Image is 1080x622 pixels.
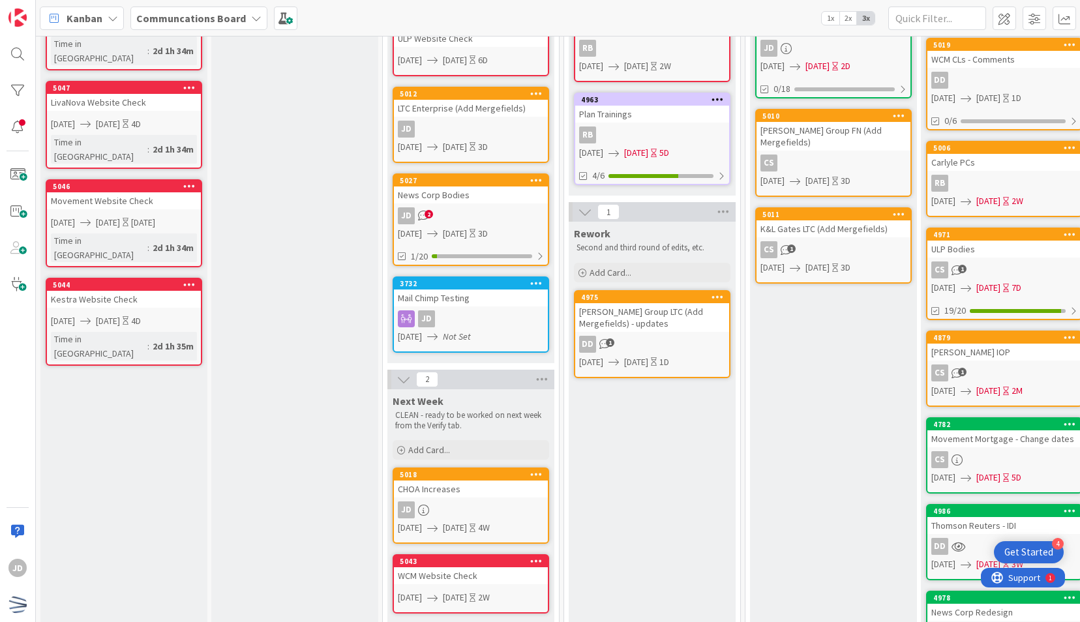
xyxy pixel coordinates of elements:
span: [DATE] [976,194,1000,208]
span: 19/20 [944,304,966,318]
span: 2 [425,210,433,218]
p: CLEAN - ready to be worked on next week from the Verify tab. [395,410,547,432]
div: CS [760,155,777,171]
span: Rework [574,227,610,240]
div: RB [575,40,729,57]
div: 5044Kestra Website Check [47,279,201,308]
div: 2W [1012,194,1023,208]
div: ULP Website Check [394,30,548,47]
div: 4963 [575,94,729,106]
div: CS [757,155,910,171]
div: 5018 [394,469,548,481]
span: [DATE] [805,261,830,274]
span: [DATE] [398,330,422,344]
div: 5043 [394,555,548,567]
span: [DATE] [976,281,1000,295]
span: 0/6 [944,114,957,128]
div: 5010 [757,110,910,122]
span: Support [27,2,59,18]
a: 5010[PERSON_NAME] Group FN (Add Mergefields)CS[DATE][DATE]3D [755,109,912,197]
span: : [147,142,149,156]
div: Time in [GEOGRAPHIC_DATA] [51,135,147,164]
span: [DATE] [624,59,648,73]
span: [DATE] [443,53,467,67]
div: 5012 [400,89,548,98]
div: 3W [1012,557,1023,571]
span: [DATE] [96,117,120,131]
span: [DATE] [398,591,422,604]
div: 2d 1h 34m [149,241,197,255]
div: RB [575,126,729,143]
div: 5011 [757,209,910,220]
span: 1/20 [411,250,428,263]
span: [DATE] [624,146,648,160]
span: [DATE] [443,591,467,604]
span: [DATE] [96,314,120,328]
div: 4975 [575,291,729,303]
div: 4D [131,117,141,131]
div: 5044 [53,280,201,289]
div: 4975[PERSON_NAME] Group LTC (Add Mergefields) - updates [575,291,729,332]
div: 3D [478,227,488,241]
div: 5047 [47,82,201,94]
a: ULP Website Check[DATE][DATE]6D [393,17,549,76]
div: 5010 [762,111,910,121]
div: Open Get Started checklist, remaining modules: 4 [994,541,1064,563]
div: JD [418,310,435,327]
span: [DATE] [760,174,785,188]
div: CS [931,364,948,381]
div: 5010[PERSON_NAME] Group FN (Add Mergefields) [757,110,910,151]
div: CS [760,241,777,258]
span: 1 [958,368,967,376]
div: Get Started [1004,546,1053,559]
div: WCM Website Check [394,567,548,584]
span: [DATE] [931,281,955,295]
span: : [147,339,149,353]
a: 5043WCM Website Check[DATE][DATE]2W [393,554,549,614]
a: 5046Movement Website Check[DATE][DATE][DATE]Time in [GEOGRAPHIC_DATA]:2d 1h 34m [46,179,202,267]
div: 7D [1012,281,1021,295]
div: DD [931,72,948,89]
span: 1 [958,265,967,273]
div: K&L Gates LTC (Add Mergefields) [757,220,910,237]
a: 5044Kestra Website Check[DATE][DATE]4DTime in [GEOGRAPHIC_DATA]:2d 1h 35m [46,278,202,366]
div: 4963 [581,95,729,104]
span: : [147,44,149,58]
span: [DATE] [976,557,1000,571]
span: [DATE] [443,140,467,154]
div: DD [579,336,596,353]
div: News Corp Bodies [394,186,548,203]
span: [DATE] [760,261,785,274]
div: 5027 [400,176,548,185]
div: 3732Mail Chimp Testing [394,278,548,306]
div: [PERSON_NAME] Group FN (Add Mergefields) [757,122,910,151]
div: 5047LivaNova Website Check [47,82,201,111]
a: BOKF Letter Drafts - UpdatesJD[DATE][DATE]2D0/18 [755,6,912,98]
div: 5011 [762,210,910,219]
div: Kestra Website Check [47,291,201,308]
div: 3D [478,140,488,154]
div: 1D [1012,91,1021,105]
b: Communcations Board [136,12,246,25]
span: 1 [597,204,620,220]
span: [DATE] [805,174,830,188]
div: 4 [1052,538,1064,550]
div: 5046 [47,181,201,192]
div: 5044 [47,279,201,291]
span: [DATE] [931,91,955,105]
div: 5D [1012,471,1021,484]
div: 5046Movement Website Check [47,181,201,209]
a: 5012LTC Enterprise (Add Mergefields)JD[DATE][DATE]3D [393,87,549,163]
div: CS [757,241,910,258]
div: LTC Enterprise (Add Mergefields) [394,100,548,117]
div: 2d 1h 34m [149,44,197,58]
div: 5011K&L Gates LTC (Add Mergefields) [757,209,910,237]
div: 2d 1h 34m [149,142,197,156]
div: 5012 [394,88,548,100]
div: 4975 [581,293,729,302]
span: [DATE] [976,384,1000,398]
span: [DATE] [579,146,603,160]
div: 6D [478,53,488,67]
div: JD [394,207,548,224]
span: 2 [416,372,438,387]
